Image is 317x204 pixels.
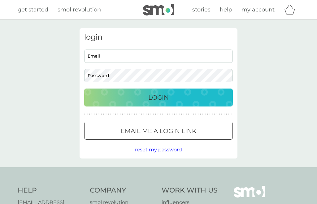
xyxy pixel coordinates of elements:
[172,113,173,116] p: ●
[127,113,128,116] p: ●
[228,113,229,116] p: ●
[153,113,154,116] p: ●
[231,113,232,116] p: ●
[212,113,213,116] p: ●
[214,113,215,116] p: ●
[193,113,194,116] p: ●
[220,5,232,14] a: help
[119,113,121,116] p: ●
[186,113,187,116] p: ●
[135,146,182,154] button: reset my password
[162,113,163,116] p: ●
[89,113,90,116] p: ●
[84,89,233,106] button: Login
[98,113,100,116] p: ●
[241,6,275,13] span: my account
[143,113,145,116] p: ●
[84,33,233,42] h3: login
[18,6,48,13] span: get started
[90,186,156,195] h4: Company
[284,3,299,16] div: basket
[202,113,203,116] p: ●
[110,113,111,116] p: ●
[108,113,109,116] p: ●
[115,113,116,116] p: ●
[18,186,84,195] h4: Help
[224,113,225,116] p: ●
[18,5,48,14] a: get started
[192,6,211,13] span: stories
[220,6,232,13] span: help
[129,113,130,116] p: ●
[160,113,161,116] p: ●
[176,113,177,116] p: ●
[103,113,104,116] p: ●
[157,113,158,116] p: ●
[150,113,152,116] p: ●
[96,113,97,116] p: ●
[132,113,133,116] p: ●
[87,113,88,116] p: ●
[183,113,185,116] p: ●
[106,113,107,116] p: ●
[155,113,156,116] p: ●
[84,113,85,116] p: ●
[188,113,189,116] p: ●
[195,113,196,116] p: ●
[84,122,233,140] button: Email me a login link
[121,126,196,136] p: Email me a login link
[124,113,126,116] p: ●
[58,6,101,13] span: smol revolution
[94,113,95,116] p: ●
[179,113,180,116] p: ●
[138,113,140,116] p: ●
[117,113,119,116] p: ●
[101,113,102,116] p: ●
[209,113,211,116] p: ●
[192,5,211,14] a: stories
[136,113,137,116] p: ●
[241,5,275,14] a: my account
[135,147,182,153] span: reset my password
[148,93,169,102] p: Login
[198,113,199,116] p: ●
[181,113,182,116] p: ●
[205,113,206,116] p: ●
[219,113,220,116] p: ●
[226,113,227,116] p: ●
[145,113,147,116] p: ●
[216,113,218,116] p: ●
[122,113,123,116] p: ●
[169,113,171,116] p: ●
[167,113,168,116] p: ●
[164,113,166,116] p: ●
[91,113,93,116] p: ●
[143,4,174,15] img: smol
[113,113,114,116] p: ●
[148,113,149,116] p: ●
[200,113,201,116] p: ●
[141,113,142,116] p: ●
[162,186,218,195] h4: Work With Us
[58,5,101,14] a: smol revolution
[207,113,208,116] p: ●
[174,113,175,116] p: ●
[134,113,135,116] p: ●
[190,113,192,116] p: ●
[221,113,222,116] p: ●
